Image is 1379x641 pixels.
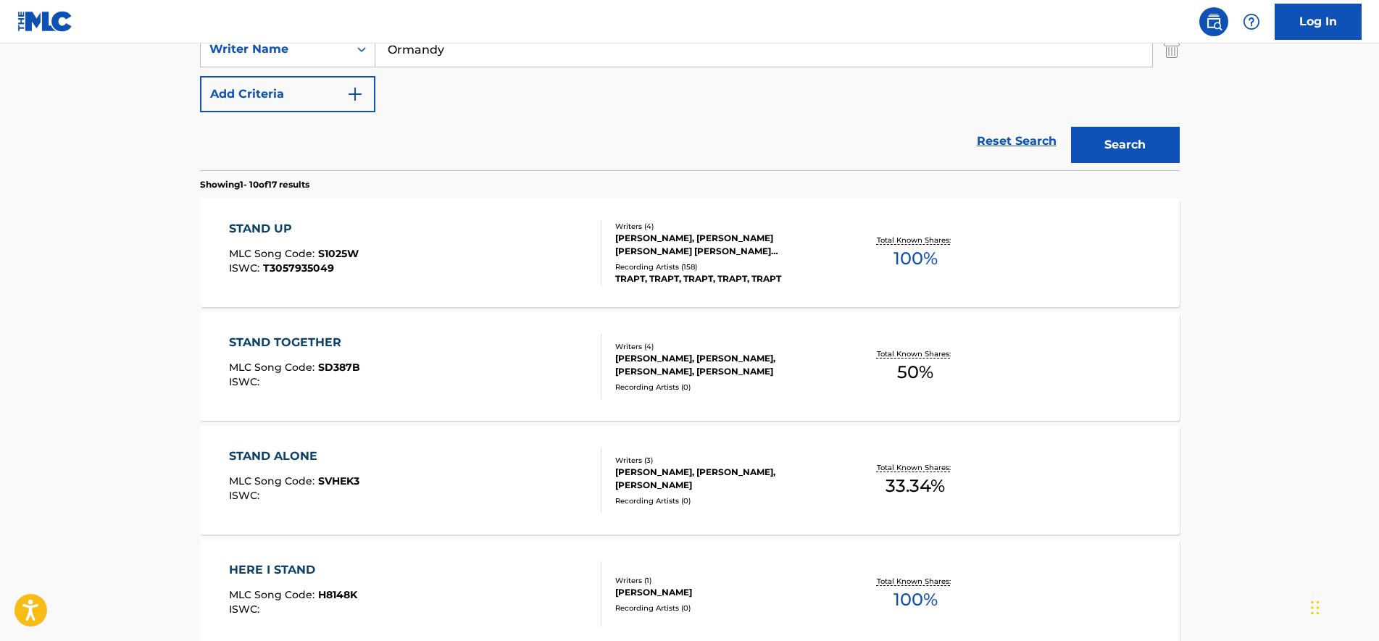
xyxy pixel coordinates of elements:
button: Search [1071,127,1180,163]
img: 9d2ae6d4665cec9f34b9.svg [346,85,364,103]
span: 33.34 % [886,473,945,499]
span: MLC Song Code : [229,474,318,487]
a: Public Search [1199,7,1228,36]
div: [PERSON_NAME] [615,586,834,599]
div: Help [1237,7,1266,36]
span: MLC Song Code : [229,361,318,374]
div: Drag [1311,586,1320,629]
p: Total Known Shares: [877,576,954,587]
span: S1025W [318,247,359,260]
span: ISWC : [229,261,263,275]
div: Recording Artists ( 0 ) [615,382,834,393]
span: 100 % [893,246,938,272]
span: MLC Song Code : [229,247,318,260]
button: Add Criteria [200,76,375,112]
span: 50 % [897,359,933,385]
div: STAND UP [229,220,359,238]
span: T3057935049 [263,261,334,275]
img: search [1205,13,1222,30]
div: [PERSON_NAME], [PERSON_NAME], [PERSON_NAME] [615,466,834,492]
img: MLC Logo [17,11,73,32]
div: Writers ( 1 ) [615,575,834,586]
div: Recording Artists ( 0 ) [615,495,834,506]
div: HERE I STAND [229,561,357,579]
div: STAND TOGETHER [229,334,360,351]
span: ISWC : [229,375,263,388]
div: [PERSON_NAME], [PERSON_NAME] [PERSON_NAME] [PERSON_NAME] [PERSON_NAME] [615,232,834,258]
div: Writer Name [209,41,340,58]
a: STAND ALONEMLC Song Code:SVHEK3ISWC:Writers (3)[PERSON_NAME], [PERSON_NAME], [PERSON_NAME]Recordi... [200,426,1180,535]
p: Total Known Shares: [877,235,954,246]
div: Writers ( 4 ) [615,341,834,352]
div: Recording Artists ( 0 ) [615,603,834,613]
div: STAND ALONE [229,448,359,465]
p: Total Known Shares: [877,348,954,359]
img: help [1243,13,1260,30]
a: Reset Search [970,125,1064,157]
div: Writers ( 3 ) [615,455,834,466]
span: SD387B [318,361,360,374]
div: Recording Artists ( 158 ) [615,261,834,272]
span: 100 % [893,587,938,613]
div: Writers ( 4 ) [615,221,834,232]
img: Delete Criterion [1164,31,1180,67]
iframe: Chat Widget [1307,571,1379,641]
span: MLC Song Code : [229,588,318,601]
a: STAND TOGETHERMLC Song Code:SD387BISWC:Writers (4)[PERSON_NAME], [PERSON_NAME], [PERSON_NAME], [P... [200,312,1180,421]
span: ISWC : [229,489,263,502]
div: [PERSON_NAME], [PERSON_NAME], [PERSON_NAME], [PERSON_NAME] [615,352,834,378]
a: Log In [1275,4,1362,40]
a: STAND UPMLC Song Code:S1025WISWC:T3057935049Writers (4)[PERSON_NAME], [PERSON_NAME] [PERSON_NAME]... [200,198,1180,307]
span: H8148K [318,588,357,601]
span: ISWC : [229,603,263,616]
div: TRAPT, TRAPT, TRAPT, TRAPT, TRAPT [615,272,834,285]
p: Total Known Shares: [877,462,954,473]
p: Showing 1 - 10 of 17 results [200,178,309,191]
span: SVHEK3 [318,474,359,487]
